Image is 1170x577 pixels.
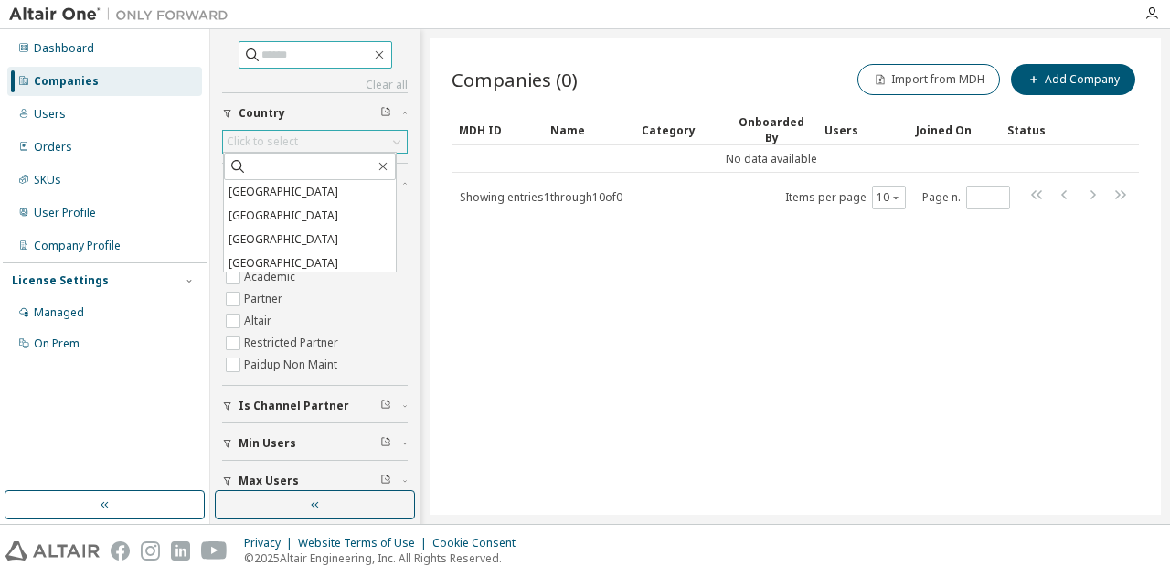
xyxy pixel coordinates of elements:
[34,41,94,56] div: Dashboard
[222,423,408,464] button: Min Users
[244,310,275,332] label: Altair
[227,134,298,149] div: Click to select
[432,536,526,550] div: Cookie Consent
[1011,64,1135,95] button: Add Company
[34,206,96,220] div: User Profile
[34,107,66,122] div: Users
[9,5,238,24] img: Altair One
[877,190,901,205] button: 10
[34,337,80,351] div: On Prem
[380,436,391,451] span: Clear filter
[244,288,286,310] label: Partner
[733,114,810,145] div: Onboarded By
[452,145,1091,173] td: No data available
[5,541,100,561] img: altair_logo.svg
[34,239,121,253] div: Company Profile
[171,541,190,561] img: linkedin.svg
[201,541,228,561] img: youtube.svg
[244,550,526,566] p: © 2025 Altair Engineering, Inc. All Rights Reserved.
[452,67,578,92] span: Companies (0)
[224,204,396,228] li: [GEOGRAPHIC_DATA]
[244,354,341,376] label: Paidup Non Maint
[111,541,130,561] img: facebook.svg
[244,266,299,288] label: Academic
[239,474,299,488] span: Max Users
[34,305,84,320] div: Managed
[1007,115,1084,144] div: Status
[380,474,391,488] span: Clear filter
[642,115,718,144] div: Category
[380,399,391,413] span: Clear filter
[141,541,160,561] img: instagram.svg
[223,131,407,153] div: Click to select
[857,64,1000,95] button: Import from MDH
[922,186,1010,209] span: Page n.
[239,106,285,121] span: Country
[239,399,349,413] span: Is Channel Partner
[785,186,906,209] span: Items per page
[244,332,342,354] label: Restricted Partner
[460,189,622,205] span: Showing entries 1 through 10 of 0
[222,386,408,426] button: Is Channel Partner
[824,115,901,144] div: Users
[34,173,61,187] div: SKUs
[34,140,72,155] div: Orders
[224,251,396,275] li: [GEOGRAPHIC_DATA]
[459,115,536,144] div: MDH ID
[12,273,109,288] div: License Settings
[916,115,993,144] div: Joined On
[222,93,408,134] button: Country
[222,461,408,501] button: Max Users
[239,436,296,451] span: Min Users
[298,536,432,550] div: Website Terms of Use
[222,78,408,92] a: Clear all
[34,74,99,89] div: Companies
[224,228,396,251] li: [GEOGRAPHIC_DATA]
[244,536,298,550] div: Privacy
[222,164,408,204] button: Company Category
[224,180,396,204] li: [GEOGRAPHIC_DATA]
[380,106,391,121] span: Clear filter
[550,115,627,144] div: Name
